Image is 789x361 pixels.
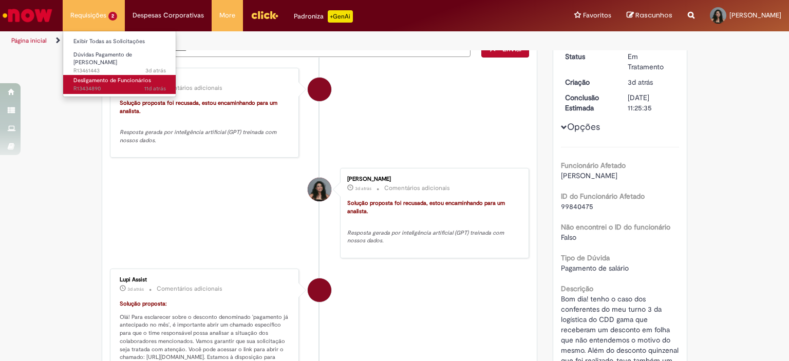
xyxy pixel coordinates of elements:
b: Tipo de Dúvida [561,253,610,262]
span: Favoritos [583,10,611,21]
small: Comentários adicionais [384,184,450,193]
div: 29/08/2025 10:20:31 [628,77,675,87]
span: 99840475 [561,202,593,211]
em: Resposta gerada por inteligência artificial (GPT) treinada com nossos dados. [120,128,278,144]
a: Página inicial [11,36,47,45]
span: 2 [108,12,117,21]
span: Despesas Corporativas [133,10,204,21]
span: R13461443 [73,67,166,75]
span: 3d atrás [127,286,144,292]
span: R13434890 [73,85,166,93]
span: 11d atrás [144,85,166,92]
div: [PERSON_NAME] [347,176,518,182]
img: click_logo_yellow_360x200.png [251,7,278,23]
div: Lupi Assist [120,277,291,283]
dt: Criação [557,77,621,87]
span: Requisições [70,10,106,21]
span: Falso [561,233,576,242]
font: Solução proposta: [120,300,167,308]
time: 21/08/2025 09:25:17 [144,85,166,92]
div: Lupi Assist [308,278,331,302]
div: Lupi Assist [308,78,331,101]
b: Descrição [561,284,593,293]
span: Pagamento de salário [561,263,629,273]
time: 29/08/2025 10:20:31 [628,78,653,87]
span: [PERSON_NAME] [561,171,617,180]
span: Desligamento de Funcionários [73,77,151,84]
small: Comentários adicionais [157,284,222,293]
em: Resposta gerada por inteligência artificial (GPT) treinada com nossos dados. [347,229,505,245]
span: 3d atrás [628,78,653,87]
span: More [219,10,235,21]
small: Comentários adicionais [157,84,222,92]
img: ServiceNow [1,5,54,26]
time: 29/08/2025 10:20:32 [145,67,166,74]
span: Enviar [502,44,522,53]
time: 29/08/2025 10:25:40 [355,185,371,192]
span: [PERSON_NAME] [729,11,781,20]
div: Maria Eduarda Andrade Coelho [308,178,331,201]
p: +GenAi [328,10,353,23]
div: Padroniza [294,10,353,23]
b: ID do Funcionário Afetado [561,192,645,201]
span: Rascunhos [635,10,672,20]
a: Aberto R13434890 : Desligamento de Funcionários [63,75,176,94]
a: Aberto R13461443 : Dúvidas Pagamento de Salário [63,49,176,71]
div: [DATE] 11:25:35 [628,92,675,113]
b: Funcionário Afetado [561,161,626,170]
dt: Conclusão Estimada [557,92,621,113]
a: Rascunhos [627,11,672,21]
b: Não encontrei o ID do funcionário [561,222,670,232]
font: Solução proposta foi recusada, estou encaminhando para um analista. [347,199,506,215]
a: Exibir Todas as Solicitações [63,36,176,47]
font: Solução proposta foi recusada, estou encaminhando para um analista. [120,99,279,115]
span: Dúvidas Pagamento de [PERSON_NAME] [73,51,132,67]
span: 3d atrás [145,67,166,74]
div: Em Tratamento [628,51,675,72]
ul: Requisições [63,31,176,97]
span: 3d atrás [355,185,371,192]
ul: Trilhas de página [8,31,518,50]
div: Lupi Assist [120,76,291,82]
dt: Status [557,51,621,62]
time: 29/08/2025 10:20:39 [127,286,144,292]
